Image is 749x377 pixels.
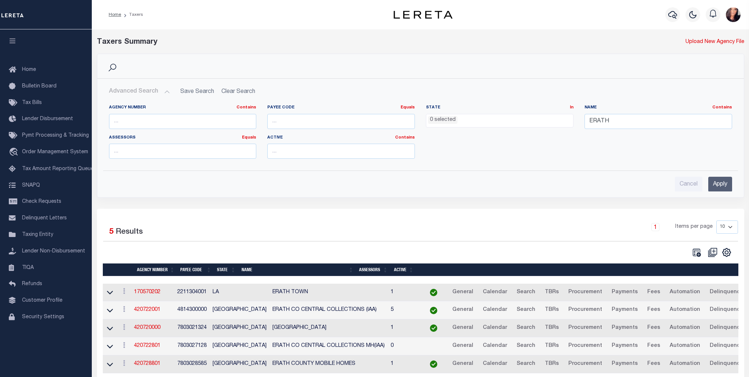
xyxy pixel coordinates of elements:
[449,287,477,298] a: General
[585,105,732,111] label: Name
[542,304,562,316] a: TBRs
[706,358,746,370] a: Delinquency
[22,315,64,320] span: Security Settings
[388,284,421,302] td: 1
[269,319,388,337] td: [GEOGRAPHIC_DATA]
[242,136,256,140] a: Equals
[177,263,214,276] th: Payee Code: activate to sort column ascending
[712,105,732,109] a: Contains
[428,116,457,124] li: 0 selected
[210,301,269,319] td: [GEOGRAPHIC_DATA]
[449,304,477,316] a: General
[134,325,160,330] a: 420720000
[239,263,357,276] th: Name: activate to sort column ascending
[644,340,663,352] a: Fees
[644,322,663,334] a: Fees
[513,304,539,316] a: Search
[644,358,663,370] a: Fees
[22,84,57,89] span: Bulletin Board
[109,12,121,17] a: Home
[449,340,477,352] a: General
[22,249,85,254] span: Lender Non-Disbursement
[608,340,641,352] a: Payments
[388,337,421,355] td: 0
[666,358,703,370] a: Automation
[565,340,605,352] a: Procurement
[542,287,562,298] a: TBRs
[391,263,416,276] th: Active: activate to sort column ascending
[22,216,67,221] span: Delinquent Letters
[449,322,477,334] a: General
[706,287,746,298] a: Delinquency
[395,136,415,140] a: Contains
[430,324,437,332] img: check-icon-green.svg
[608,304,641,316] a: Payments
[134,307,160,312] a: 420722001
[388,355,421,373] td: 1
[608,322,641,334] a: Payments
[22,100,42,105] span: Tax Bills
[22,265,34,270] span: TIQA
[22,116,73,122] span: Lender Disbursement
[513,287,539,298] a: Search
[116,226,143,238] label: Results
[210,319,269,337] td: [GEOGRAPHIC_DATA]
[109,144,257,159] input: ...
[388,319,421,337] td: 1
[236,105,256,109] a: Contains
[542,322,562,334] a: TBRs
[267,135,415,141] label: Active
[480,322,510,334] a: Calendar
[22,232,53,237] span: Taxing Entity
[570,105,573,109] a: In
[666,322,703,334] a: Automation
[644,287,663,298] a: Fees
[109,114,257,129] input: ...
[22,298,62,303] span: Customer Profile
[542,340,562,352] a: TBRs
[356,263,391,276] th: Assessors: activate to sort column ascending
[109,85,170,99] button: Advanced Search
[9,148,21,157] i: travel_explore
[542,358,562,370] a: TBRs
[214,263,238,276] th: State: activate to sort column ascending
[22,133,89,138] span: Pymt Processing & Tracking
[685,38,744,46] a: Upload New Agency File
[210,355,269,373] td: [GEOGRAPHIC_DATA]
[174,319,210,337] td: 7803021324
[513,322,539,334] a: Search
[416,263,740,276] th: &nbsp;
[174,337,210,355] td: 7803027128
[22,67,36,72] span: Home
[22,150,88,155] span: Order Management System
[109,105,257,111] label: Agency Number
[480,304,510,316] a: Calendar
[644,304,663,316] a: Fees
[267,144,415,159] input: ...
[565,358,605,370] a: Procurement
[388,301,421,319] td: 5
[174,301,210,319] td: 4814300000
[675,177,702,192] input: Cancel
[708,177,732,192] input: Apply
[675,223,713,231] span: Items per page
[565,322,605,334] a: Procurement
[706,322,746,334] a: Delinquency
[22,166,94,172] span: Tax Amount Reporting Queue
[22,281,42,287] span: Refunds
[480,358,510,370] a: Calendar
[174,284,210,302] td: 2211304001
[449,358,477,370] a: General
[585,114,732,129] input: ...
[134,290,160,295] a: 170570202
[109,228,113,236] span: 5
[426,105,573,111] label: State
[513,358,539,370] a: Search
[174,355,210,373] td: 7803028585
[651,223,659,231] a: 1
[480,340,510,352] a: Calendar
[513,340,539,352] a: Search
[269,337,388,355] td: ERATH CO CENTRAL COLLECTIONS MH(IAA)
[706,340,746,352] a: Delinquency
[97,37,580,48] div: Taxers Summary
